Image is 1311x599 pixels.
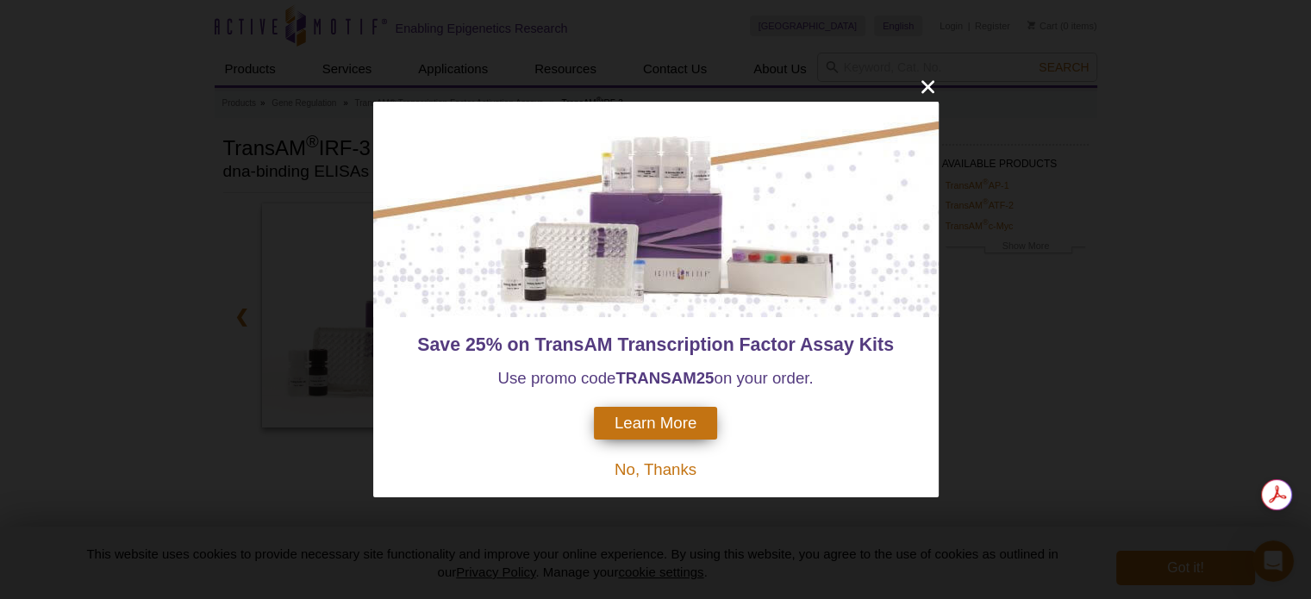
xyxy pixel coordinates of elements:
strong: 25 [696,369,715,387]
span: No, Thanks [615,460,696,478]
span: Save 25% on TransAM Transcription Factor Assay Kits [417,334,894,355]
span: Learn More [615,414,696,433]
strong: TRANSAM [615,369,696,387]
span: Use promo code on your order. [497,369,813,387]
button: close [917,76,939,97]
